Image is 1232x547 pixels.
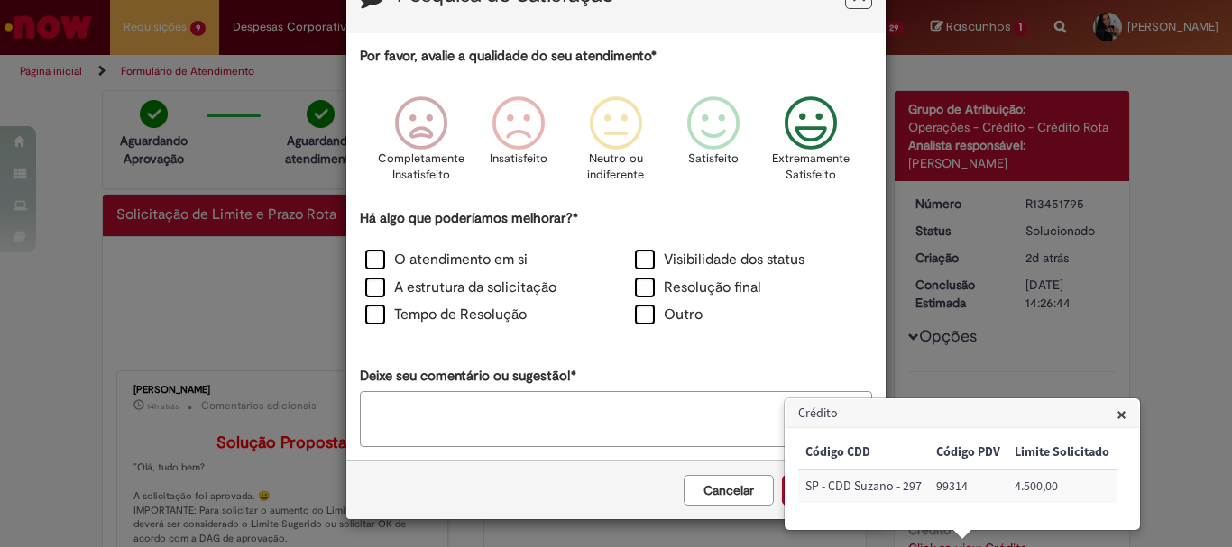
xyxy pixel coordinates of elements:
[929,470,1007,503] td: Código PDV: 99314
[360,209,872,331] div: Há algo que poderíamos melhorar?*
[635,305,703,325] label: Outro
[786,399,1139,428] h3: Crédito
[784,397,1141,531] div: Crédito
[1117,402,1126,426] span: ×
[635,250,804,270] label: Visibilidade dos status
[374,83,466,206] div: Completamente Insatisfeito
[365,250,528,270] label: O atendimento em si
[490,150,547,168] p: Insatisfeito
[798,470,929,503] td: Código CDD: SP - CDD Suzano - 297
[772,150,850,184] p: Extremamente Satisfeito
[378,150,464,184] p: Completamente Insatisfeito
[365,278,556,298] label: A estrutura da solicitação
[765,83,857,206] div: Extremamente Satisfeito
[782,475,872,506] button: Enviar
[570,83,662,206] div: Neutro ou indiferente
[929,436,1007,470] th: Código PDV
[365,305,527,325] label: Tempo de Resolução
[360,367,576,386] label: Deixe seu comentário ou sugestão!*
[635,278,761,298] label: Resolução final
[1117,405,1126,424] button: Close
[667,83,759,206] div: Satisfeito
[473,83,565,206] div: Insatisfeito
[688,150,739,168] p: Satisfeito
[1007,470,1117,503] td: Limite Solicitado: 4.500,00
[684,475,774,506] button: Cancelar
[360,47,657,66] label: Por favor, avalie a qualidade do seu atendimento*
[584,150,648,184] p: Neutro ou indiferente
[1007,436,1117,470] th: Limite Solicitado
[798,436,929,470] th: Código CDD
